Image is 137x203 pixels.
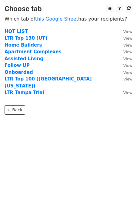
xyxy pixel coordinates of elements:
a: View [117,63,132,68]
a: View [117,49,132,54]
a: View [117,35,132,41]
a: Assisted Living [5,56,43,61]
h3: Choose tab [5,5,132,13]
a: Onboarded [5,70,33,75]
a: LTR Tampa Trial [5,90,44,95]
small: View [123,57,132,61]
a: View [117,42,132,48]
a: View [117,29,132,34]
small: View [123,50,132,54]
a: Apartment Complexes [5,49,62,54]
a: LTR Top 130 (UT) [5,35,47,41]
small: View [123,29,132,34]
p: Which tab of has your recipients? [5,16,132,22]
small: View [123,43,132,47]
a: View [117,70,132,75]
small: View [123,63,132,68]
small: View [123,77,132,81]
a: View [117,76,132,82]
a: LTR Top 100 ([GEOGRAPHIC_DATA][US_STATE]) [5,76,92,89]
a: Follow UP [5,63,30,68]
a: Home Builders [5,42,42,48]
small: View [123,36,132,41]
a: HOT LIST [5,29,28,34]
a: View [117,56,132,61]
small: View [123,90,132,95]
a: View [117,90,132,95]
a: this Google Sheet [35,16,78,22]
a: ← Back [5,105,25,115]
small: View [123,70,132,75]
